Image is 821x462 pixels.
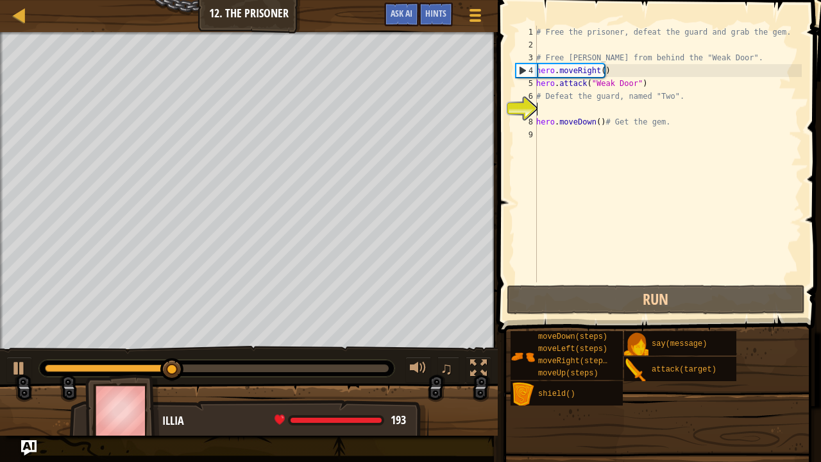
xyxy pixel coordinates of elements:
[275,415,406,426] div: health: 193 / 193
[6,357,32,383] button: Ctrl + P: Play
[652,365,716,374] span: attack(target)
[516,38,537,51] div: 2
[516,51,537,64] div: 3
[466,357,491,383] button: Toggle fullscreen
[21,440,37,456] button: Ask AI
[384,3,419,26] button: Ask AI
[440,359,453,378] span: ♫
[437,357,459,383] button: ♫
[511,382,535,407] img: portrait.png
[425,7,446,19] span: Hints
[538,389,575,398] span: shield()
[391,412,406,428] span: 193
[624,332,648,357] img: portrait.png
[624,358,648,382] img: portrait.png
[516,128,537,141] div: 9
[516,90,537,103] div: 6
[516,64,537,77] div: 4
[538,357,612,366] span: moveRight(steps)
[538,369,598,378] span: moveUp(steps)
[538,345,607,354] span: moveLeft(steps)
[162,413,416,429] div: Illia
[516,26,537,38] div: 1
[516,116,537,128] div: 8
[538,332,607,341] span: moveDown(steps)
[511,345,535,369] img: portrait.png
[516,103,537,116] div: 7
[459,3,491,33] button: Show game menu
[405,357,431,383] button: Adjust volume
[391,7,412,19] span: Ask AI
[85,375,160,446] img: thang_avatar_frame.png
[507,285,806,314] button: Run
[516,77,537,90] div: 5
[652,339,707,348] span: say(message)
